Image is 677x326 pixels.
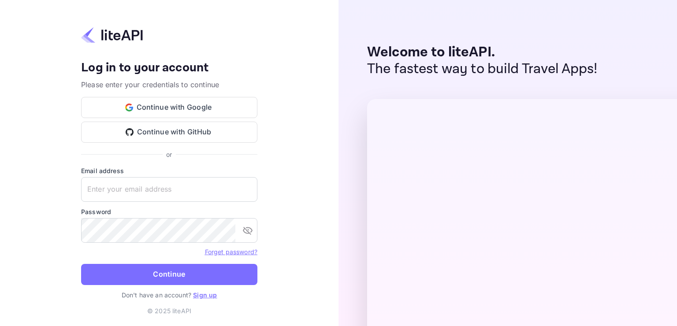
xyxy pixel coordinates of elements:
[81,207,257,216] label: Password
[205,247,257,256] a: Forget password?
[81,166,257,175] label: Email address
[239,222,257,239] button: toggle password visibility
[193,291,217,299] a: Sign up
[81,177,257,202] input: Enter your email address
[81,97,257,118] button: Continue with Google
[367,44,598,61] p: Welcome to liteAPI.
[81,60,257,76] h4: Log in to your account
[367,61,598,78] p: The fastest way to build Travel Apps!
[81,122,257,143] button: Continue with GitHub
[81,264,257,285] button: Continue
[147,306,191,315] p: © 2025 liteAPI
[166,150,172,159] p: or
[81,79,257,90] p: Please enter your credentials to continue
[81,290,257,300] p: Don't have an account?
[81,26,143,44] img: liteapi
[205,248,257,256] a: Forget password?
